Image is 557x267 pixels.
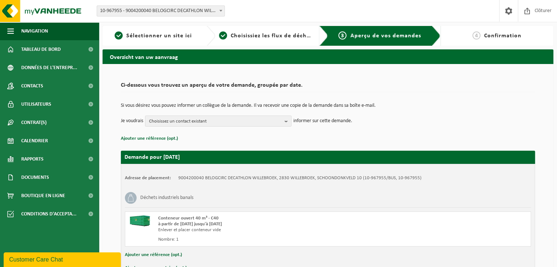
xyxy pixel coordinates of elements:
[129,215,151,226] img: HK-XC-40-GN-00.png
[158,237,357,242] div: Nombre: 1
[106,31,201,40] a: 1Sélectionner un site ici
[103,49,553,64] h2: Overzicht van uw aanvraag
[21,187,65,205] span: Boutique en ligne
[97,6,224,16] span: 10-967955 - 9004200040 BELOGCIRC DECATHLON WILLEBROEK - WILLEBROEK
[121,116,143,127] p: Je voudrais
[21,22,48,40] span: Navigation
[21,132,48,150] span: Calendrier
[121,134,178,143] button: Ajouter une référence (opt.)
[21,113,47,132] span: Contrat(s)
[115,31,123,40] span: 1
[21,77,43,95] span: Contacts
[125,154,180,160] strong: Demande pour [DATE]
[231,33,353,39] span: Choisissiez les flux de déchets et récipients
[350,33,421,39] span: Aperçu de vos demandes
[97,5,225,16] span: 10-967955 - 9004200040 BELOGCIRC DECATHLON WILLEBROEK - WILLEBROEK
[484,33,521,39] span: Confirmation
[121,103,535,108] p: Si vous désirez vous pouvez informer un collègue de la demande. Il va recevoir une copie de la de...
[21,168,49,187] span: Documents
[4,251,122,267] iframe: chat widget
[140,192,193,204] h3: Déchets industriels banals
[125,176,171,180] strong: Adresse de placement:
[338,31,346,40] span: 3
[125,250,182,260] button: Ajouter une référence (opt.)
[219,31,313,40] a: 2Choisissiez les flux de déchets et récipients
[121,82,535,92] h2: Ci-dessous vous trouvez un aperçu de votre demande, groupée par date.
[158,227,357,233] div: Enlever et placer conteneur vide
[126,33,192,39] span: Sélectionner un site ici
[149,116,282,127] span: Choisissez un contact existant
[21,150,44,168] span: Rapports
[21,40,61,59] span: Tableau de bord
[293,116,352,127] p: informer sur cette demande.
[21,205,77,223] span: Conditions d'accepta...
[472,31,480,40] span: 4
[158,222,222,226] strong: à partir de [DATE] jusqu'à [DATE]
[145,116,292,127] button: Choisissez un contact existant
[21,59,77,77] span: Données de l'entrepr...
[158,216,219,221] span: Conteneur ouvert 40 m³ - C40
[219,31,227,40] span: 2
[178,175,422,181] td: 9004200040 BELOGCIRC DECATHLON WILLEBROEK, 2830 WILLEBROEK, SCHOONDONKVELD 10 (10-967955/BUS, 10-...
[21,95,51,113] span: Utilisateurs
